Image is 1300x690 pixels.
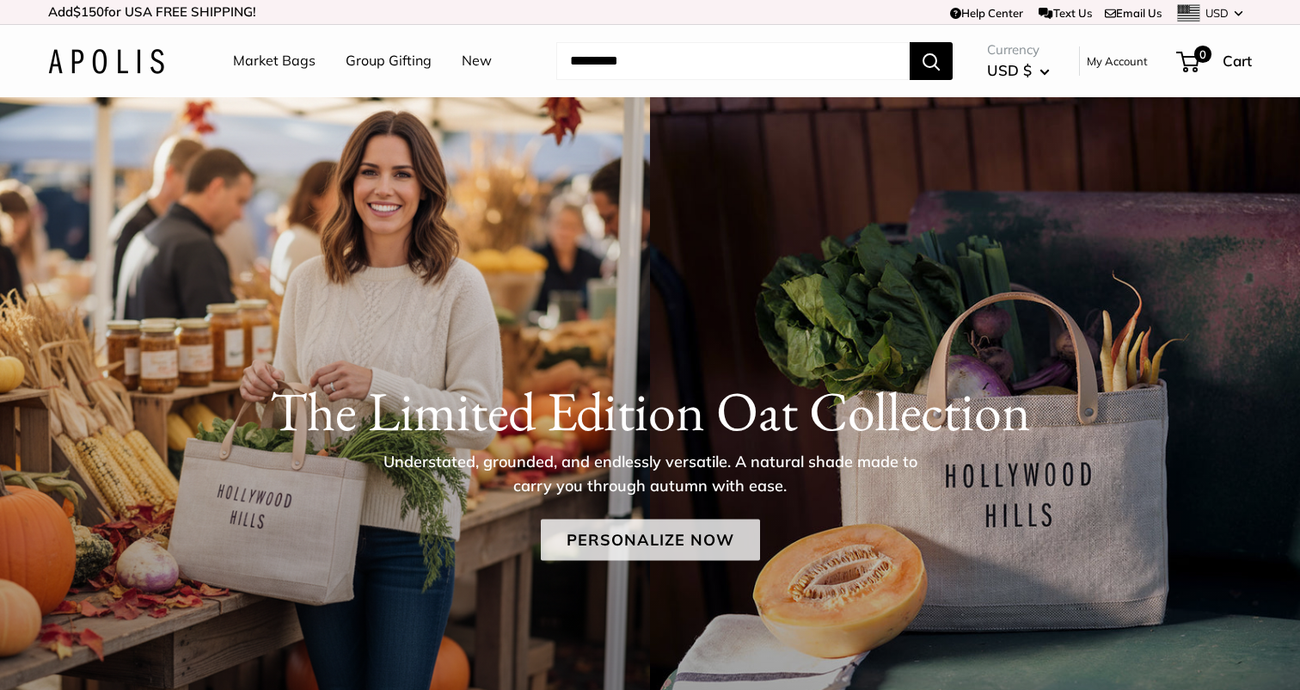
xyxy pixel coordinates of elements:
[233,48,316,74] a: Market Bags
[541,520,760,561] a: Personalize Now
[1194,46,1211,63] span: 0
[987,38,1050,62] span: Currency
[462,48,492,74] a: New
[950,6,1023,20] a: Help Center
[346,48,432,74] a: Group Gifting
[371,450,929,498] p: Understated, grounded, and endlessly versatile. A natural shade made to carry you through autumn ...
[48,49,164,74] img: Apolis
[1223,52,1252,70] span: Cart
[1178,47,1252,75] a: 0 Cart
[1105,6,1162,20] a: Email Us
[987,57,1050,84] button: USD $
[1205,6,1229,20] span: USD
[1087,51,1148,71] a: My Account
[73,3,104,20] span: $150
[910,42,953,80] button: Search
[1039,6,1091,20] a: Text Us
[48,379,1252,444] h1: The Limited Edition Oat Collection
[987,61,1032,79] span: USD $
[556,42,910,80] input: Search...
